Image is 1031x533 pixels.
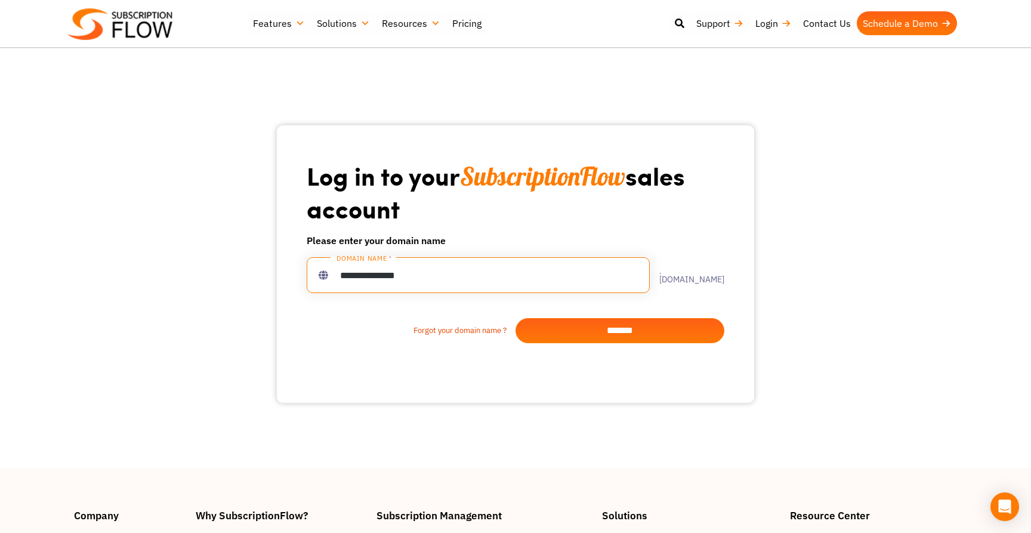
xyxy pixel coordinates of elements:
[247,11,311,35] a: Features
[446,11,487,35] a: Pricing
[307,233,724,248] h6: Please enter your domain name
[68,8,172,40] img: Subscriptionflow
[307,325,515,337] a: Forgot your domain name ?
[460,161,625,192] span: SubscriptionFlow
[857,11,957,35] a: Schedule a Demo
[602,510,778,520] h4: Solutions
[749,11,797,35] a: Login
[690,11,749,35] a: Support
[376,510,590,520] h4: Subscription Management
[307,160,724,224] h1: Log in to your sales account
[196,510,365,520] h4: Why SubscriptionFlow?
[376,11,446,35] a: Resources
[990,492,1019,521] div: Open Intercom Messenger
[797,11,857,35] a: Contact Us
[74,510,184,520] h4: Company
[311,11,376,35] a: Solutions
[650,267,724,284] label: .[DOMAIN_NAME]
[790,510,957,520] h4: Resource Center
